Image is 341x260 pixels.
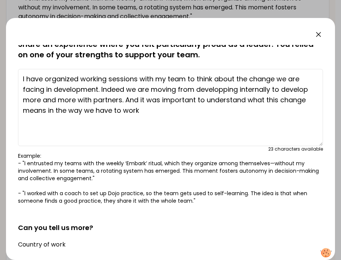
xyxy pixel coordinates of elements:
[18,152,323,205] p: Example: - "I entrusted my teams with the weekly ‘Embark’ ritual, which they organize among thems...
[268,146,323,152] div: 23 characters available
[18,211,323,233] h2: Can you tell us more?
[18,69,323,146] textarea: I have organized working sessions with my team to think about the change we are facing in develop...
[18,240,66,249] label: Country of work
